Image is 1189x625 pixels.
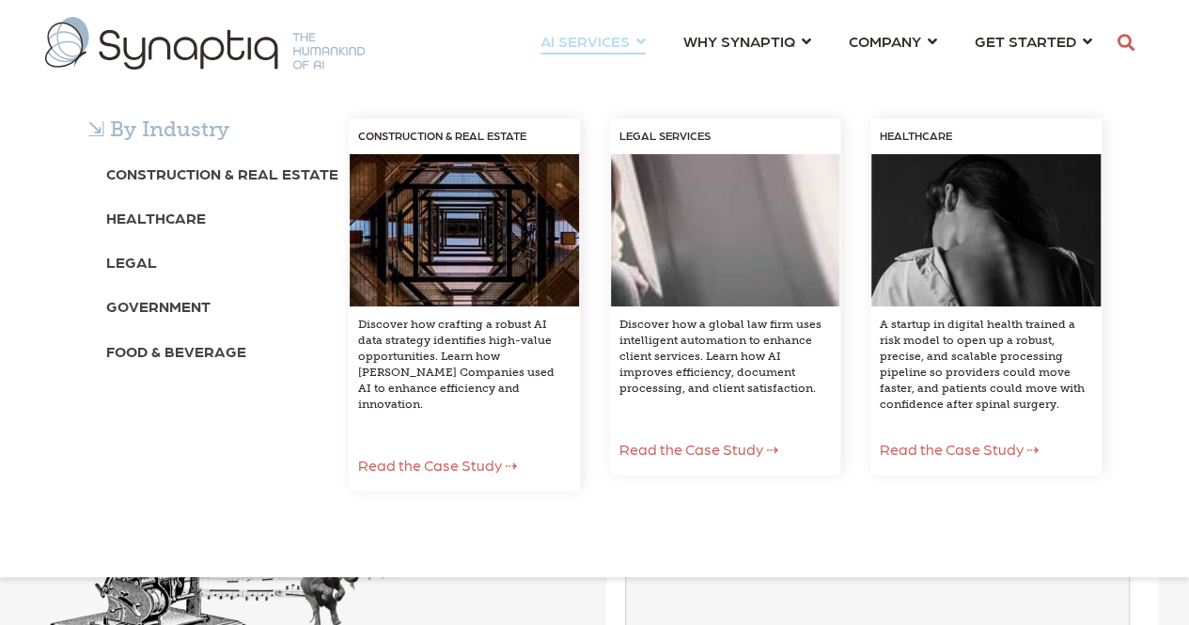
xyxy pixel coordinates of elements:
[849,28,921,54] span: COMPANY
[975,28,1076,54] span: GET STARTED
[540,28,630,54] span: AI SERVICES
[683,28,795,54] span: WHY SYNAPTIQ
[522,9,1111,77] nav: menu
[683,23,811,58] a: WHY SYNAPTIQ
[975,23,1092,58] a: GET STARTED
[849,23,937,58] a: COMPANY
[540,23,646,58] a: AI SERVICES
[45,17,365,70] img: synaptiq logo-1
